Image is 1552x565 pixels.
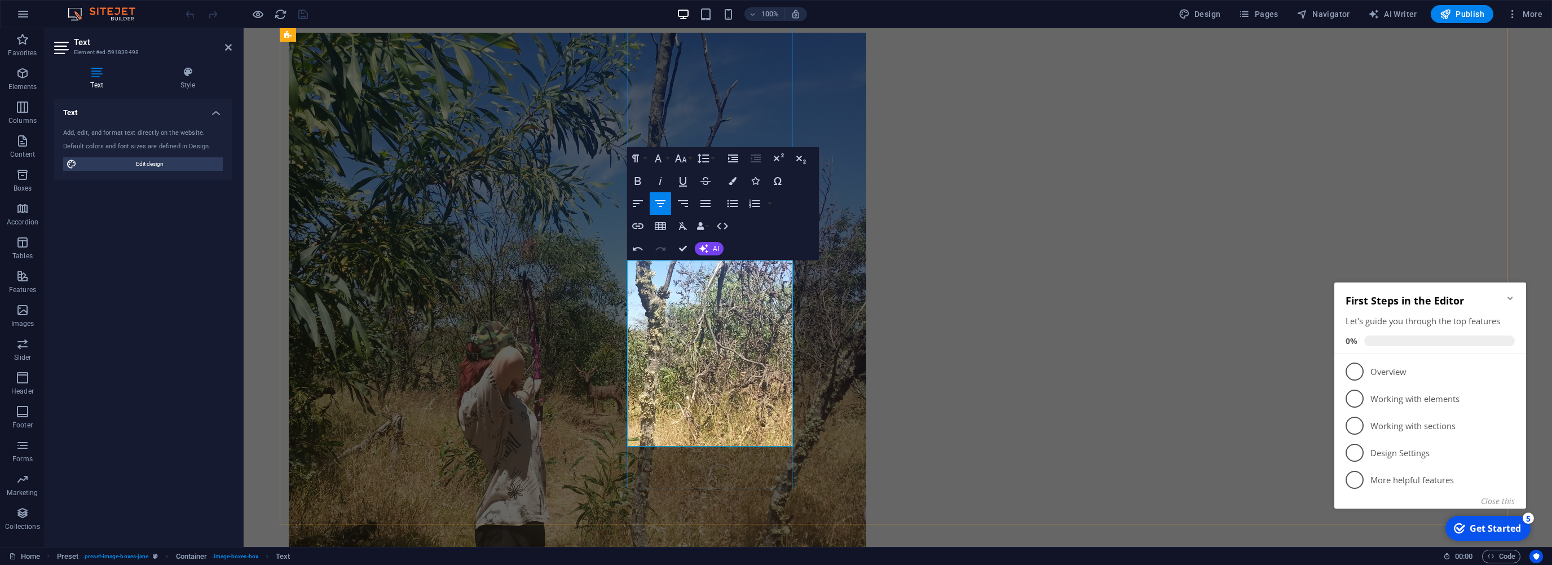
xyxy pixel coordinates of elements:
li: Design Settings [5,169,196,196]
img: Editor Logo [65,7,149,21]
span: . preset-image-boxes-jane [83,550,148,563]
button: Line Height [695,147,716,170]
p: Favorites [8,48,37,58]
span: More [1507,8,1542,20]
h4: Style [144,67,232,90]
button: Subscript [790,147,812,170]
button: Superscript [768,147,789,170]
button: Edit design [63,157,223,171]
button: Publish [1431,5,1493,23]
span: Pages [1238,8,1278,20]
p: Boxes [14,184,32,193]
span: Navigator [1297,8,1350,20]
button: Ordered List [744,192,765,215]
span: AI [713,245,719,252]
span: Design [1179,8,1221,20]
li: Working with elements [5,114,196,142]
span: . image-boxes-box [211,550,258,563]
p: Content [10,150,35,159]
button: Pages [1234,5,1282,23]
div: Let's guide you through the top features [16,45,185,56]
button: Ordered List [765,192,774,215]
i: On resize automatically adjust zoom level to fit chosen device. [791,9,801,19]
button: HTML [712,215,733,237]
button: Italic (Ctrl+I) [650,170,671,192]
span: : [1463,552,1465,560]
span: Click to select. Double-click to edit [276,550,290,563]
p: Slider [14,353,32,362]
span: Edit design [80,157,219,171]
button: Click here to leave preview mode and continue editing [251,7,264,21]
button: Font Size [672,147,694,170]
button: Confirm (Ctrl+⏎) [672,237,694,260]
button: Underline (Ctrl+U) [672,170,694,192]
span: Click to select. Double-click to edit [176,550,208,563]
button: Code [1482,550,1520,563]
li: Working with sections [5,142,196,169]
h2: First Steps in the Editor [16,23,185,37]
button: Align Right [672,192,694,215]
p: Header [11,387,34,396]
button: Clear Formatting [672,215,694,237]
div: Get Started [140,251,191,264]
button: More [1502,5,1547,23]
div: Minimize checklist [176,23,185,32]
p: Design Settings [41,176,176,188]
button: AI Writer [1364,5,1422,23]
div: Add, edit, and format text directly on the website. [63,129,223,138]
span: Code [1487,550,1515,563]
span: Click to select. Double-click to edit [57,550,79,563]
p: Images [11,319,34,328]
button: Special Characters [767,170,788,192]
p: Overview [41,95,176,107]
button: Colors [722,170,743,192]
button: Font Family [650,147,671,170]
h6: 100% [761,7,779,21]
p: Working with sections [41,149,176,161]
button: Align Justify [695,192,716,215]
button: 100% [744,7,784,21]
a: Click to cancel selection. Double-click to open Pages [9,550,40,563]
button: Close this [151,225,185,236]
button: Align Left [627,192,649,215]
button: Bold (Ctrl+B) [627,170,649,192]
p: Forms [12,454,33,464]
i: Reload page [274,8,287,21]
p: More helpful features [41,204,176,215]
nav: breadcrumb [57,550,290,563]
button: Redo (Ctrl+Shift+Z) [650,237,671,260]
p: Columns [8,116,37,125]
button: Icons [744,170,766,192]
p: Tables [12,251,33,261]
h4: Text [54,67,144,90]
button: Increase Indent [722,147,744,170]
span: Publish [1440,8,1484,20]
h4: Text [54,99,232,120]
h2: Text [74,37,232,47]
button: Data Bindings [695,215,711,237]
p: Footer [12,421,33,430]
p: Marketing [7,488,38,497]
button: Paragraph Format [627,147,649,170]
button: Insert Link [627,215,649,237]
button: reload [274,7,287,21]
button: Undo (Ctrl+Z) [627,237,649,260]
h6: Session time [1443,550,1473,563]
div: 5 [193,242,204,253]
span: 0% [16,65,34,76]
button: Navigator [1292,5,1355,23]
button: AI [695,242,724,255]
span: AI Writer [1368,8,1417,20]
button: Unordered List [722,192,743,215]
p: Working with elements [41,122,176,134]
button: Design [1174,5,1225,23]
p: Collections [5,522,39,531]
i: This element is a customizable preset [153,553,158,559]
li: Overview [5,87,196,114]
h3: Element #ed-591839498 [74,47,209,58]
p: Elements [8,82,37,91]
button: Insert Table [650,215,671,237]
p: Features [9,285,36,294]
li: More helpful features [5,196,196,223]
span: 00 00 [1455,550,1472,563]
